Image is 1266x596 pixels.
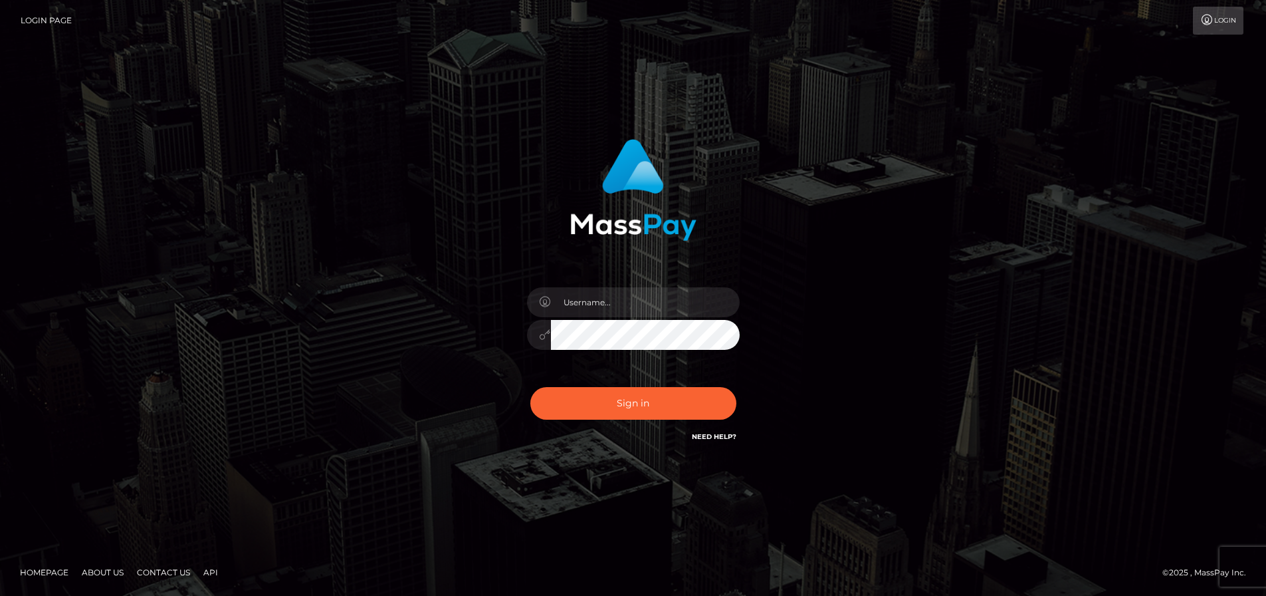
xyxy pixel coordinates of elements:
[1162,565,1256,580] div: © 2025 , MassPay Inc.
[530,387,736,420] button: Sign in
[21,7,72,35] a: Login Page
[15,562,74,583] a: Homepage
[1193,7,1243,35] a: Login
[198,562,223,583] a: API
[76,562,129,583] a: About Us
[132,562,195,583] a: Contact Us
[692,432,736,441] a: Need Help?
[570,139,696,241] img: MassPay Login
[551,287,740,317] input: Username...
